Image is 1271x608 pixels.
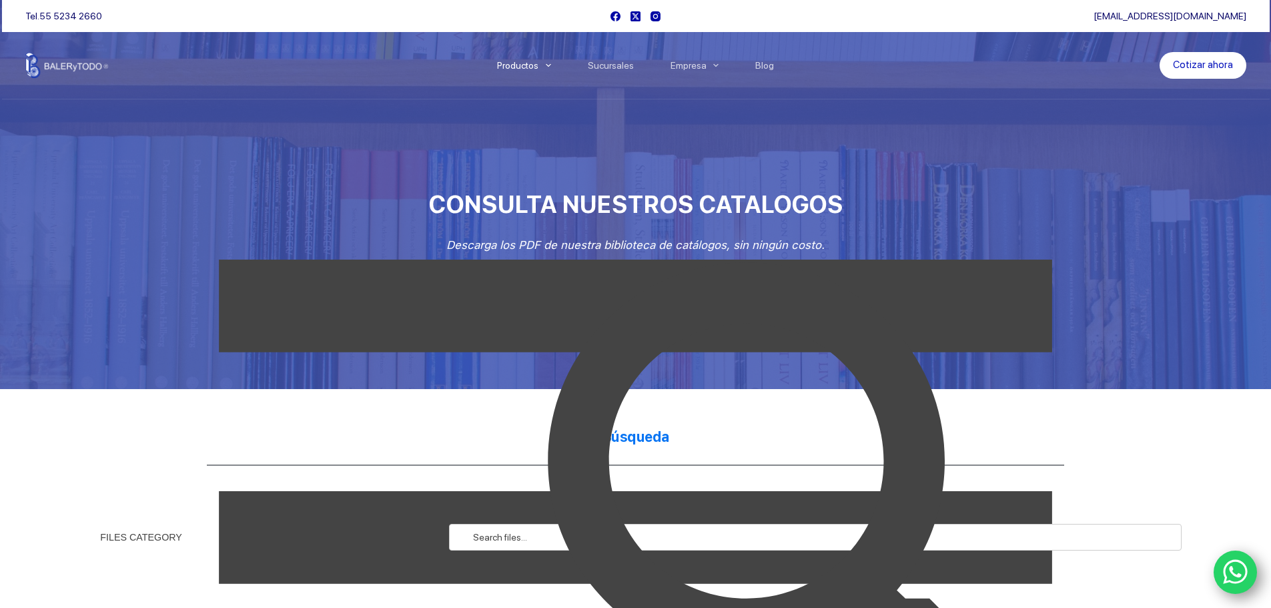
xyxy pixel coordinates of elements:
div: FILES CATEGORY [100,533,182,542]
a: 55 5234 2660 [39,11,102,21]
img: Balerytodo [25,53,109,78]
nav: Menu Principal [478,32,793,99]
a: X (Twitter) [630,11,641,21]
a: Cotizar ahora [1160,52,1246,79]
a: Facebook [610,11,620,21]
a: [EMAIL_ADDRESS][DOMAIN_NAME] [1094,11,1246,21]
a: WhatsApp [1214,551,1258,595]
span: Tel. [25,11,102,21]
input: Search files... [449,524,1182,551]
a: Instagram [651,11,661,21]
